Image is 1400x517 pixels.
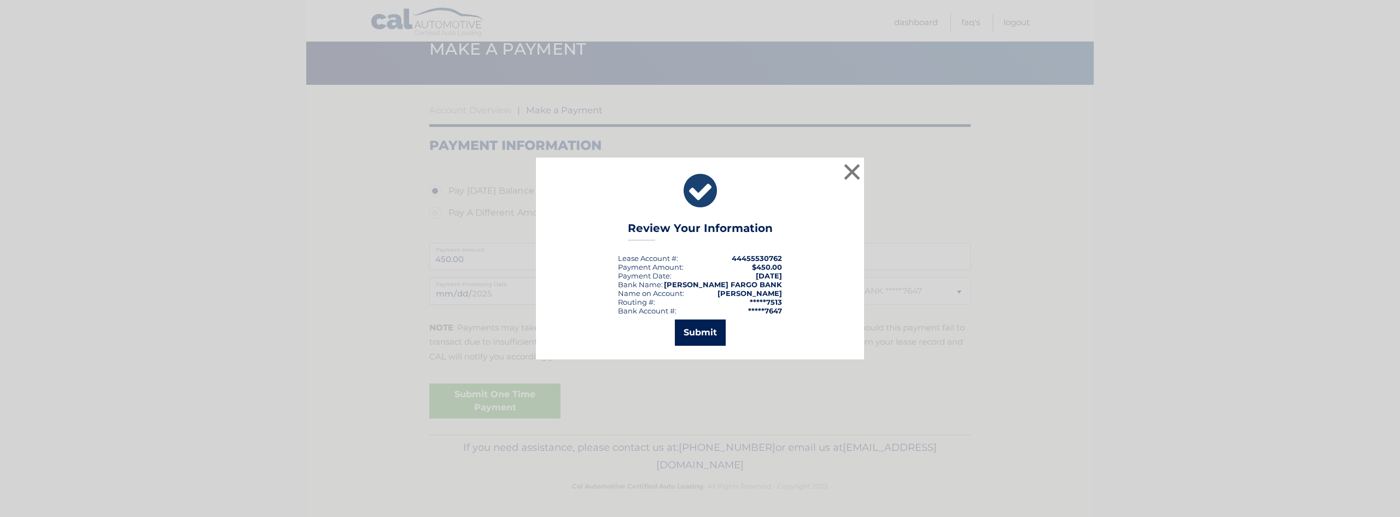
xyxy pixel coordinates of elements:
button: × [841,161,863,183]
div: Payment Amount: [618,263,684,271]
strong: [PERSON_NAME] FARGO BANK [664,280,782,289]
button: Submit [675,320,726,346]
div: : [618,271,672,280]
strong: [PERSON_NAME] [717,289,782,298]
div: Name on Account: [618,289,684,298]
div: Bank Account #: [618,306,676,315]
div: Routing #: [618,298,655,306]
strong: 44455530762 [732,254,782,263]
div: Lease Account #: [618,254,678,263]
span: [DATE] [756,271,782,280]
div: Bank Name: [618,280,663,289]
span: $450.00 [752,263,782,271]
h3: Review Your Information [628,222,773,241]
span: Payment Date [618,271,670,280]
